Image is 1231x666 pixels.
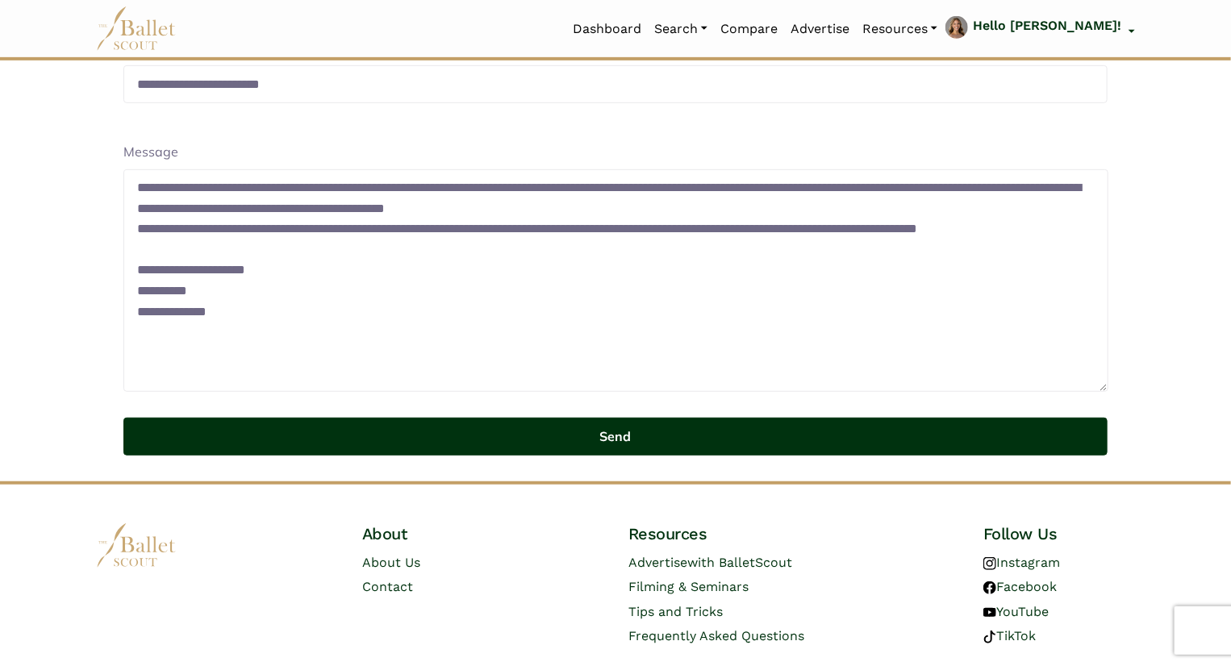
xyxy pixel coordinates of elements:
a: Advertisewith BalletScout [628,555,792,570]
a: Dashboard [566,12,648,46]
button: Send [123,418,1108,456]
span: with BalletScout [687,555,792,570]
a: profile picture Hello [PERSON_NAME]! [944,15,1135,42]
a: Advertise [784,12,856,46]
a: Resources [856,12,944,46]
a: Filming & Seminars [628,579,749,594]
a: Tips and Tricks [628,604,723,619]
img: instagram logo [983,557,996,570]
a: Instagram [983,555,1060,570]
div: Message [123,129,1108,169]
a: About Us [362,555,420,570]
img: facebook logo [983,581,996,594]
a: Search [648,12,714,46]
img: youtube logo [983,606,996,619]
img: tiktok logo [983,631,996,643]
a: TikTok [983,628,1036,643]
a: YouTube [983,604,1049,619]
a: Frequently Asked Questions [628,628,804,643]
a: Compare [714,12,784,46]
h4: Resources [628,523,869,544]
h4: Follow Us [983,523,1135,544]
img: logo [96,523,177,568]
h4: About [362,523,514,544]
img: profile picture [945,16,968,49]
a: Contact [362,579,413,594]
p: Hello [PERSON_NAME]! [973,15,1121,36]
a: Facebook [983,579,1057,594]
